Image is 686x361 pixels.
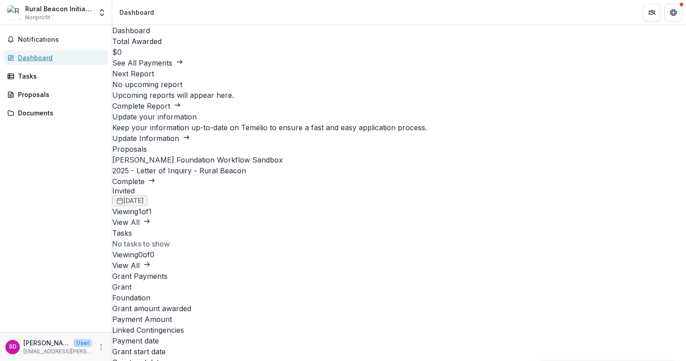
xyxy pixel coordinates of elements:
[18,36,105,44] span: Notifications
[112,79,686,90] h3: No upcoming report
[112,303,686,314] div: Grant amount awarded
[112,314,686,325] div: Payment Amount
[23,348,92,356] p: [EMAIL_ADDRESS][PERSON_NAME][DOMAIN_NAME]
[112,166,246,175] a: 2025 - Letter of Inquiry - Rural Beacon
[116,6,158,19] nav: breadcrumb
[112,134,190,143] a: Update Information
[18,53,101,62] div: Dashboard
[18,108,101,118] div: Documents
[112,187,135,195] span: Invited
[664,4,682,22] button: Get Help
[112,249,686,260] p: Viewing 0 of 0
[112,335,686,346] div: Payment date
[112,346,686,357] div: Grant start date
[74,339,92,347] p: User
[4,50,108,65] a: Dashboard
[112,90,686,101] p: Upcoming reports will appear here.
[18,90,101,99] div: Proposals
[643,4,661,22] button: Partners
[4,69,108,84] a: Tasks
[112,25,686,36] h1: Dashboard
[23,338,70,348] p: [PERSON_NAME]
[112,282,686,292] div: Grant
[112,177,155,186] a: Complete
[119,8,154,17] div: Dashboard
[4,32,108,47] button: Notifications
[25,13,50,22] span: Nonprofit
[112,47,686,57] h3: $0
[112,144,686,154] h2: Proposals
[112,68,686,79] h2: Next Report
[112,101,181,110] a: Complete Report
[4,87,108,102] a: Proposals
[112,122,686,133] h3: Keep your information up-to-date on Temelio to ensure a fast and easy application process.
[25,4,92,13] div: Rural Beacon Initiative
[96,4,108,22] button: Open entity switcher
[112,325,686,335] div: Linked Contingencies
[112,57,183,68] button: See All Payments
[4,106,108,120] a: Documents
[112,218,150,227] a: View All
[112,36,686,47] h2: Total Awarded
[7,5,22,20] img: Rural Beacon Initiative
[112,206,686,217] p: Viewing 1 of 1
[112,271,686,282] h2: Grant Payments
[112,228,686,238] h2: Tasks
[112,111,686,122] h2: Update your information
[112,292,686,303] div: Foundation
[112,238,686,249] p: No tasks to show
[9,344,17,350] div: Stu Dalheim
[96,342,106,352] button: More
[112,154,686,165] p: [PERSON_NAME] Foundation Workflow Sandbox
[123,197,144,205] span: [DATE]
[18,71,101,81] div: Tasks
[112,261,150,270] a: View All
